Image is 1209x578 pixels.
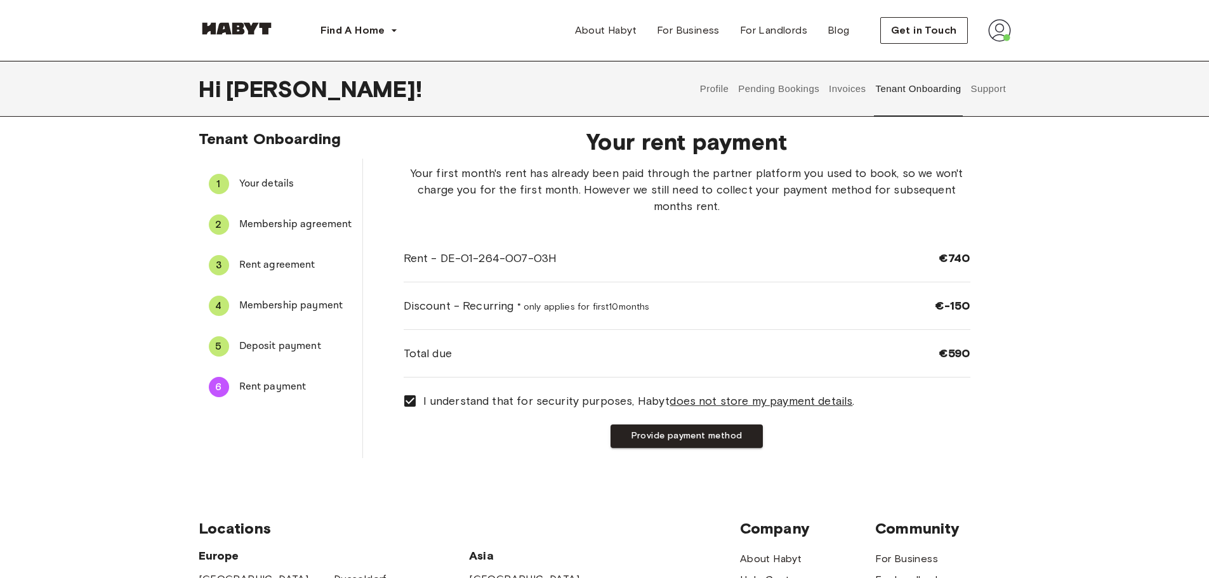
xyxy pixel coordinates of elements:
span: Tenant Onboarding [199,129,341,148]
span: Rent payment [239,379,352,395]
a: For Business [875,551,938,567]
img: Habyt [199,22,275,35]
button: Support [969,61,1008,117]
button: Provide payment method [611,424,763,448]
div: 3 [209,255,229,275]
span: Deposit payment [239,339,352,354]
span: Asia [469,548,604,563]
span: About Habyt [575,23,637,38]
span: €590 [939,346,970,361]
span: Your first month's rent has already been paid through the partner platform you used to book, so w... [404,165,970,214]
span: [PERSON_NAME] ! [226,76,422,102]
img: avatar [988,19,1011,42]
a: About Habyt [740,551,802,567]
span: Company [740,519,875,538]
div: 5 [209,336,229,357]
div: 6 [209,377,229,397]
button: Pending Bookings [737,61,821,117]
span: Your details [239,176,352,192]
span: Rent - DE-01-264-007-03H [404,250,557,266]
div: 6Rent payment [199,372,362,402]
span: Get in Touch [891,23,957,38]
a: For Landlords [730,18,817,43]
span: Community [875,519,1010,538]
button: Invoices [828,61,868,117]
div: user profile tabs [695,61,1010,117]
span: Europe [199,548,470,563]
span: * only applies for first 10 months [517,301,650,312]
div: 2Membership agreement [199,209,362,240]
span: Find A Home [320,23,385,38]
button: Profile [698,61,730,117]
a: Blog [817,18,860,43]
div: 1Your details [199,169,362,199]
button: Get in Touch [880,17,968,44]
span: €740 [939,251,970,266]
span: Membership agreement [239,217,352,232]
a: For Business [647,18,730,43]
div: 3Rent agreement [199,250,362,280]
span: Locations [199,519,740,538]
span: Discount - Recurring [404,298,650,314]
span: For Landlords [740,23,807,38]
span: €-150 [935,298,970,313]
span: Blog [828,23,850,38]
button: Find A Home [310,18,408,43]
a: About Habyt [565,18,647,43]
u: does not store my payment details [670,394,852,408]
span: For Business [657,23,720,38]
span: Membership payment [239,298,352,313]
span: I understand that for security purposes, Habyt . [423,393,855,409]
span: Your rent payment [404,128,970,155]
div: 2 [209,214,229,235]
span: Rent agreement [239,258,352,273]
div: 5Deposit payment [199,331,362,362]
span: Hi [199,76,226,102]
button: Tenant Onboarding [874,61,963,117]
div: 4 [209,296,229,316]
span: Total due [404,345,452,362]
div: 4Membership payment [199,291,362,321]
div: 1 [209,174,229,194]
